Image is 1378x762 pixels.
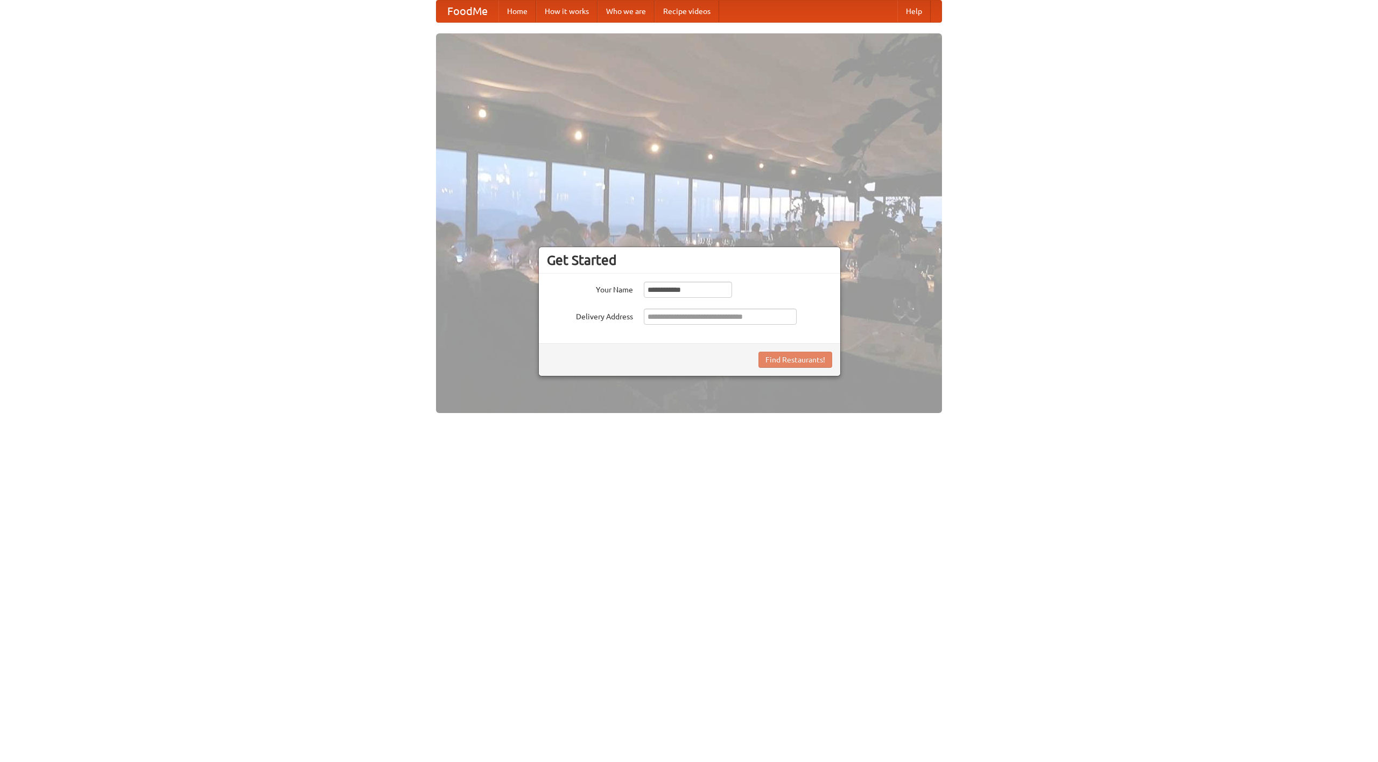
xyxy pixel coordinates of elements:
a: Who we are [597,1,655,22]
a: How it works [536,1,597,22]
h3: Get Started [547,252,832,268]
a: Recipe videos [655,1,719,22]
label: Delivery Address [547,309,633,322]
button: Find Restaurants! [758,352,832,368]
a: Help [897,1,931,22]
a: Home [498,1,536,22]
a: FoodMe [437,1,498,22]
label: Your Name [547,282,633,295]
